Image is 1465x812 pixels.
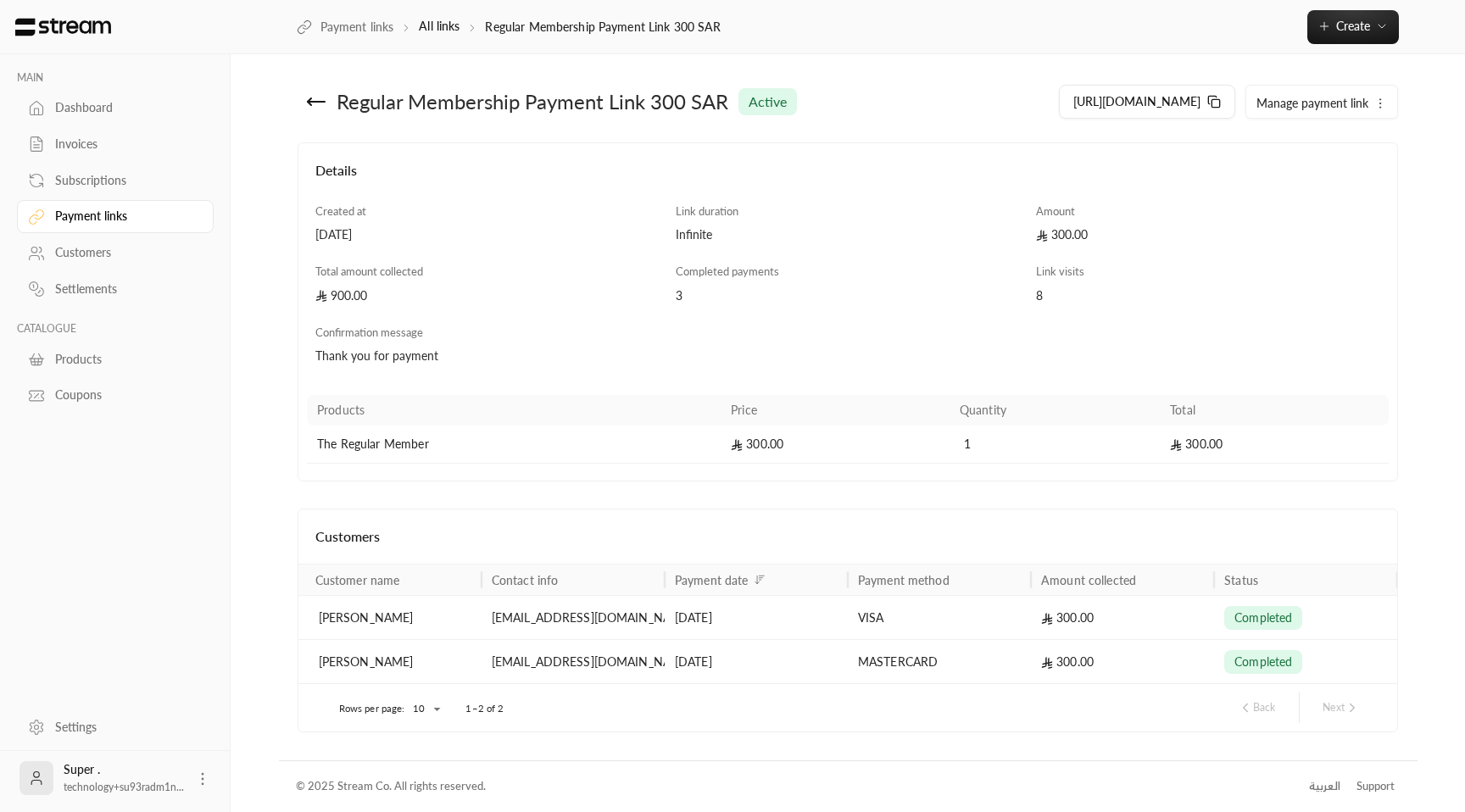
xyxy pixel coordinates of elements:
[858,573,950,587] div: Payment method
[17,128,214,161] a: Invoices
[55,244,192,261] div: Customers
[17,164,214,197] a: Subscriptions
[749,92,787,112] span: active
[1041,573,1136,587] div: Amount collected
[17,92,214,125] a: Dashboard
[1256,96,1368,110] span: Manage payment link
[1309,778,1340,795] div: العربية
[1036,287,1380,304] div: 8
[297,19,393,36] a: Payment links
[315,226,660,243] div: [DATE]
[721,395,950,425] th: Price
[55,387,192,403] div: Coupons
[297,18,721,36] nav: breadcrumb
[14,18,113,36] img: Logo
[1336,19,1370,33] span: Create
[337,88,728,115] div: Regular Membership Payment Link 300 SAR
[676,287,1020,304] div: 3
[1036,204,1075,218] span: Amount
[950,395,1160,425] th: Quantity
[1246,86,1397,120] button: Manage payment link
[17,71,214,85] p: MAIN
[1307,10,1399,44] button: Create
[296,778,486,795] div: © 2025 Stream Co. All rights reserved.
[676,264,779,278] span: Completed payments
[1351,771,1401,802] a: Support
[55,172,192,189] div: Subscriptions
[675,596,838,639] div: [DATE]
[960,436,977,453] span: 1
[404,698,445,720] div: 10
[17,342,214,375] a: Products
[1234,653,1292,670] span: completed
[315,526,1381,547] h4: Customers
[721,425,950,464] td: 300.00
[858,640,1021,683] div: MASTERCARD
[858,596,1021,639] div: VISA
[307,395,1389,464] table: Products
[315,325,423,339] span: Confirmation message
[17,322,214,336] p: CATALOGUE
[55,719,192,736] div: Settings
[1036,264,1084,278] span: Link visits
[55,208,192,225] div: Payment links
[64,761,184,795] div: Super .
[485,19,721,36] p: Regular Membership Payment Link 300 SAR
[55,136,192,153] div: Invoices
[492,640,655,683] div: [EMAIL_ADDRESS][DOMAIN_NAME]
[676,226,1020,243] div: Infinite
[64,781,184,793] span: technology+su93radm1n...
[419,19,460,33] a: All links
[55,99,192,116] div: Dashboard
[675,573,748,587] div: Payment date
[315,573,400,587] div: Customer name
[676,204,738,218] span: Link duration
[315,264,423,278] span: Total amount collected
[315,348,1111,364] div: Thank you for payment
[675,640,838,683] div: [DATE]
[17,200,214,233] a: Payment links
[1059,85,1235,119] button: [URL][DOMAIN_NAME]
[315,204,366,218] span: Created at
[55,351,192,368] div: Products
[1041,596,1204,639] div: 300.00
[465,702,504,715] p: 1–2 of 2
[1160,395,1389,425] th: Total
[1224,573,1258,587] div: Status
[307,395,721,425] th: Products
[17,379,214,412] a: Coupons
[319,596,471,639] div: [PERSON_NAME]
[17,236,214,270] a: Customers
[1234,609,1292,626] span: completed
[1160,425,1389,464] td: 300.00
[1036,226,1380,243] div: 300.00
[307,425,721,464] td: The Regular Member
[55,281,192,298] div: Settlements
[749,570,770,590] button: Sort
[492,596,655,639] div: [EMAIL_ADDRESS][DOMAIN_NAME]
[315,287,660,304] div: 900.00
[319,640,471,683] div: [PERSON_NAME]
[17,710,214,743] a: Settings
[315,160,1381,197] h4: Details
[17,273,214,306] a: Settlements
[492,573,558,587] div: Contact info
[1041,640,1204,683] div: 300.00
[1073,94,1200,108] span: [URL][DOMAIN_NAME]
[339,702,405,715] p: Rows per page:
